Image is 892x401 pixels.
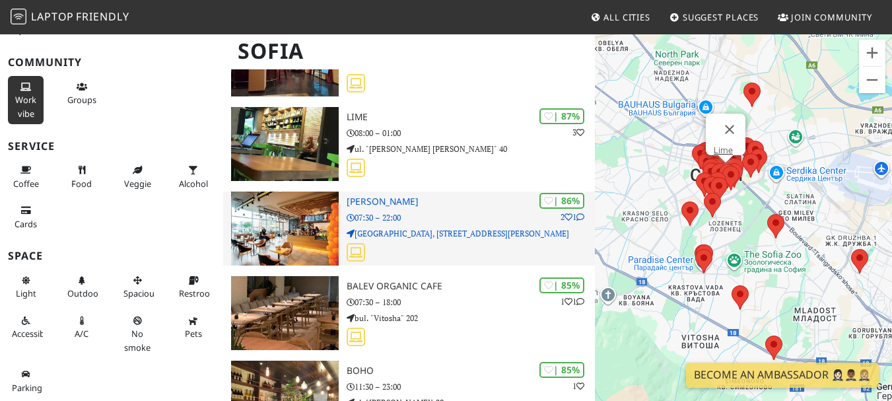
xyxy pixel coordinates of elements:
img: Balev Organic Cafe [231,276,339,350]
p: 1 [572,380,584,392]
span: Pet friendly [185,328,202,340]
button: Parking [8,363,44,398]
span: Credit cards [15,218,37,230]
h3: Lime [347,112,594,123]
h3: Space [8,250,215,262]
h3: Community [8,56,215,69]
button: Coffee [8,159,44,194]
p: 1 1 [561,295,584,308]
p: 08:00 – 01:00 [347,127,594,139]
a: Lime | 87% 3 Lime 08:00 – 01:00 ul. "[PERSON_NAME] [PERSON_NAME]" 40 [223,107,595,181]
div: | 87% [539,108,584,124]
p: bul. "Vitosha" 202 [347,312,594,324]
button: Close [714,114,745,145]
img: LaptopFriendly [11,9,26,24]
button: Food [63,159,99,194]
a: All Cities [585,5,656,29]
div: | 86% [539,193,584,208]
button: Work vibe [8,76,44,124]
span: Air conditioned [75,328,88,340]
button: A/C [63,310,99,345]
a: Lime [714,145,733,155]
img: Mikel Coffee [231,192,339,266]
a: Join Community [772,5,877,29]
p: 07:30 – 18:00 [347,296,594,309]
button: No smoke [120,310,155,358]
a: Mikel Coffee | 86% 21 [PERSON_NAME] 07:30 – 22:00 [GEOGRAPHIC_DATA], [STREET_ADDRESS][PERSON_NAME] [223,192,595,266]
p: ul. "[PERSON_NAME] [PERSON_NAME]" 40 [347,143,594,155]
span: Spacious [123,287,158,299]
button: Alcohol [175,159,211,194]
span: Veggie [124,178,151,190]
button: Pets [175,310,211,345]
p: 11:30 – 23:00 [347,381,594,393]
button: Cards [8,200,44,235]
span: Video/audio calls [73,24,90,36]
span: People working [15,94,36,119]
span: Parking [12,382,42,394]
button: Zoom in [859,40,885,66]
span: Coffee [13,178,39,190]
h3: [PERSON_NAME] [347,196,594,207]
button: Spacious [120,270,155,305]
span: Quiet [15,24,37,36]
a: Balev Organic Cafe | 85% 11 Balev Organic Cafe 07:30 – 18:00 bul. "Vitosha" 202 [223,276,595,350]
span: Group tables [67,94,96,106]
button: Accessible [8,310,44,345]
span: Food [71,178,92,190]
p: 07:30 – 22:00 [347,211,594,224]
button: Restroom [175,270,211,305]
img: Lime [231,107,339,181]
button: Groups [63,76,99,111]
span: Natural light [16,287,36,299]
span: Outdoor area [67,287,102,299]
div: | 85% [539,277,584,293]
button: Light [8,270,44,305]
h3: Boho [347,365,594,377]
span: Accessible [12,328,51,340]
span: Suggest Places [683,11,759,23]
a: Suggest Places [664,5,765,29]
p: 3 [572,126,584,139]
a: LaptopFriendly LaptopFriendly [11,6,129,29]
span: Friendly [76,9,129,24]
p: [GEOGRAPHIC_DATA], [STREET_ADDRESS][PERSON_NAME] [347,227,594,240]
h1: Sofia [227,33,592,69]
div: | 85% [539,362,584,377]
h3: Balev Organic Cafe [347,281,594,292]
button: Outdoor [63,270,99,305]
span: Smoke free [124,328,151,353]
p: 2 1 [561,211,584,223]
button: Zoom out [859,67,885,93]
span: All Cities [603,11,650,23]
span: Alcohol [179,178,208,190]
h3: Service [8,140,215,153]
span: Restroom [179,287,218,299]
span: Join Community [791,11,872,23]
span: Laptop [31,9,74,24]
button: Veggie [120,159,155,194]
